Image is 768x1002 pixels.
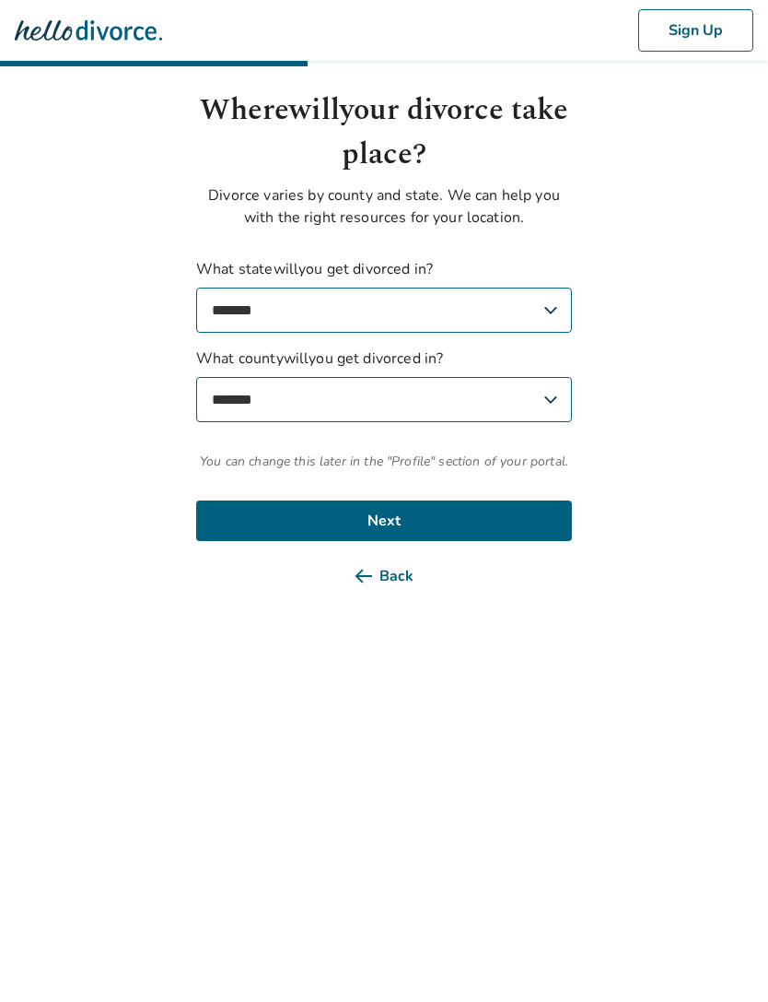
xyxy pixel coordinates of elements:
h1: Where will your divorce take place? [196,88,572,177]
button: Back [196,556,572,596]
label: What state will you get divorced in? [196,258,572,333]
select: What statewillyou get divorced in? [196,288,572,333]
p: Divorce varies by county and state. We can help you with the right resources for your location. [196,184,572,229]
button: Next [196,501,572,541]
select: What countywillyou get divorced in? [196,377,572,422]
img: Hello Divorce Logo [15,12,162,49]
iframe: Chat Widget [676,914,768,1002]
label: What county will you get divorced in? [196,348,572,422]
button: Sign Up [638,9,753,52]
span: You can change this later in the "Profile" section of your portal. [196,452,572,471]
